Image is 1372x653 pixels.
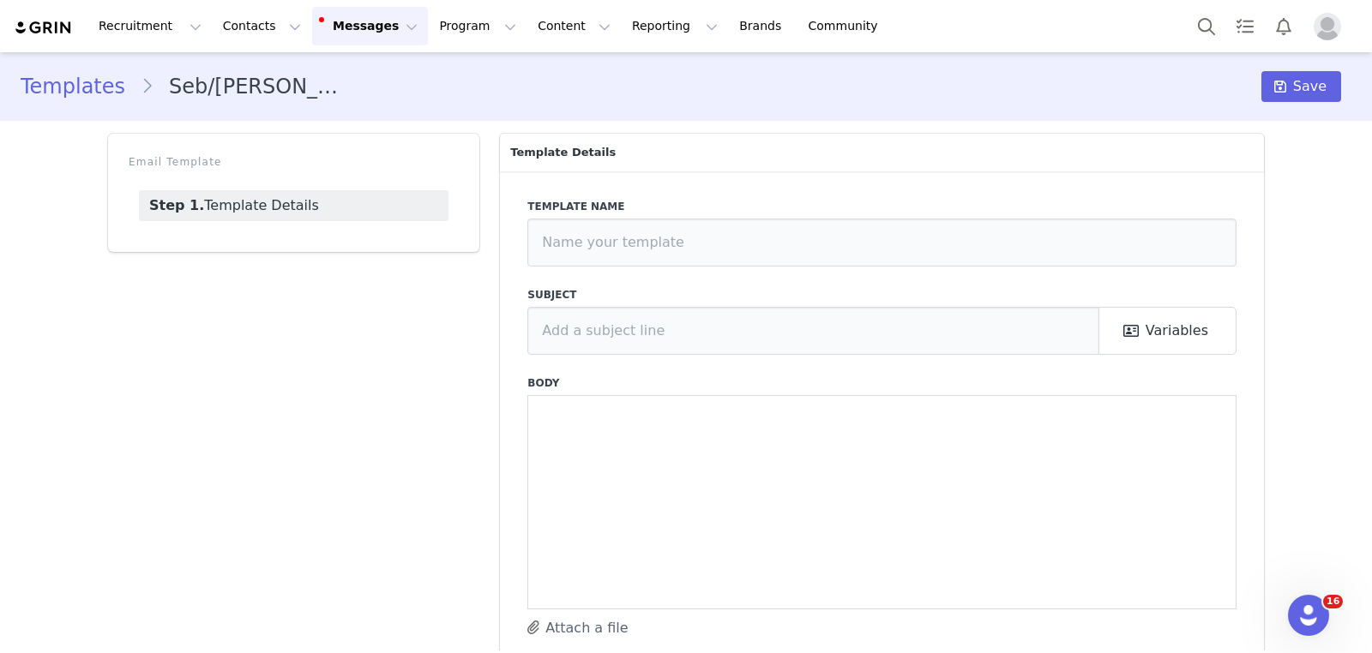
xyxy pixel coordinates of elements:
[1303,13,1358,40] button: Profile
[527,199,1237,214] label: Template name
[312,7,428,45] button: Messages
[500,134,1264,171] p: Template Details
[1293,76,1327,97] span: Save
[527,617,628,638] button: Attach a file
[798,7,896,45] a: Community
[1261,71,1341,102] button: Save
[527,375,1237,391] label: Body
[527,7,621,45] button: Content
[527,287,1237,303] label: Subject
[1098,307,1237,355] button: Variables
[1188,7,1225,45] button: Search
[213,7,311,45] button: Contacts
[729,7,797,45] a: Brands
[1265,7,1303,45] button: Notifications
[149,197,204,213] strong: Step 1.
[1323,595,1343,608] span: 16
[429,7,527,45] button: Program
[527,307,1099,355] input: Add a subject line
[1226,7,1264,45] a: Tasks
[129,154,459,170] p: Email Template
[622,7,728,45] button: Reporting
[88,7,212,45] button: Recruitment
[1314,13,1341,40] img: placeholder-profile.jpg
[139,190,448,221] a: Template Details
[1288,595,1329,636] iframe: Intercom live chat
[527,219,1237,267] input: Name your template
[14,20,74,36] img: grin logo
[21,71,141,102] a: Templates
